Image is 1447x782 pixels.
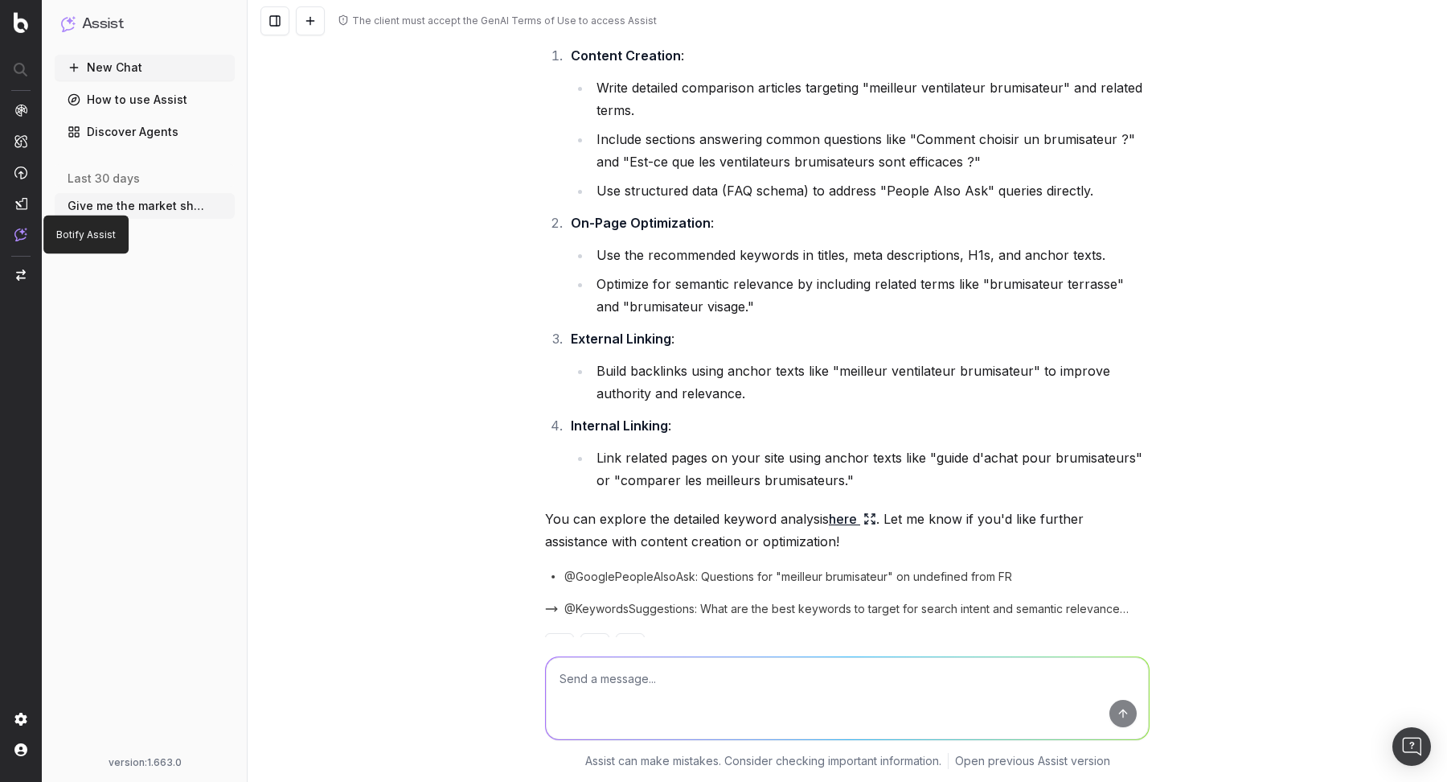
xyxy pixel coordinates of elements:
[14,743,27,756] img: My account
[56,228,116,241] p: Botify Assist
[14,197,27,210] img: Studio
[68,198,209,214] span: Give me the market share of voice on Cha
[14,12,28,33] img: Botify logo
[61,13,228,35] button: Assist
[545,508,1150,553] p: You can explore the detailed keyword analysis . Let me know if you'd like further assistance with...
[55,119,235,145] a: Discover Agents
[592,273,1150,318] li: Optimize for semantic relevance by including related terms like "brumisateur terrasse" and "brumi...
[1392,727,1431,766] div: Open Intercom Messenger
[571,215,711,231] strong: On-Page Optimization
[592,447,1150,492] li: Link related pages on your site using anchor texts like "guide d'achat pour brumisateurs" or "com...
[564,569,1012,585] span: @GooglePeopleAlsoAsk: Questions for "meilleur brumisateur" on undefined from FR
[82,13,124,35] h1: Assist
[566,212,1150,318] li: :
[545,601,1150,617] button: @KeywordsSuggestions: What are the best keywords to target for search intent and semantic relevan...
[16,270,26,281] img: Switch project
[55,193,235,219] button: Give me the market share of voice on Cha
[61,756,228,769] div: version: 1.663.0
[585,753,941,769] p: Assist can make mistakes. Consider checking important information.
[14,166,27,179] img: Activation
[14,104,27,117] img: Analytics
[14,713,27,726] img: Setting
[571,418,668,434] strong: Internal Linking
[955,753,1110,769] a: Open previous Assist version
[55,55,235,80] button: New Chat
[566,327,1150,405] li: :
[592,244,1150,266] li: Use the recommended keywords in titles, meta descriptions, H1s, and anchor texts.
[571,47,681,64] strong: Content Creation
[564,601,1130,617] span: @KeywordsSuggestions: What are the best keywords to target for search intent and semantic relevan...
[592,360,1150,405] li: Build backlinks using anchor texts like "meilleur ventilateur brumisateur" to improve authority a...
[61,16,76,31] img: Assist
[566,414,1150,492] li: :
[829,508,876,530] a: here
[592,179,1150,202] li: Use structured data (FAQ schema) to address "People Also Ask" queries directly.
[592,76,1150,121] li: Write detailed comparison articles targeting "meilleur ventilateur brumisateur" and related terms.
[352,14,657,27] div: The client must accept the GenAI Terms of Use to access Assist
[592,128,1150,173] li: Include sections answering common questions like "Comment choisir un brumisateur ?" and "Est-ce q...
[14,134,27,148] img: Intelligence
[55,87,235,113] a: How to use Assist
[68,171,140,187] span: last 30 days
[14,228,27,241] img: Assist
[566,44,1150,202] li: :
[571,331,671,347] strong: External Linking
